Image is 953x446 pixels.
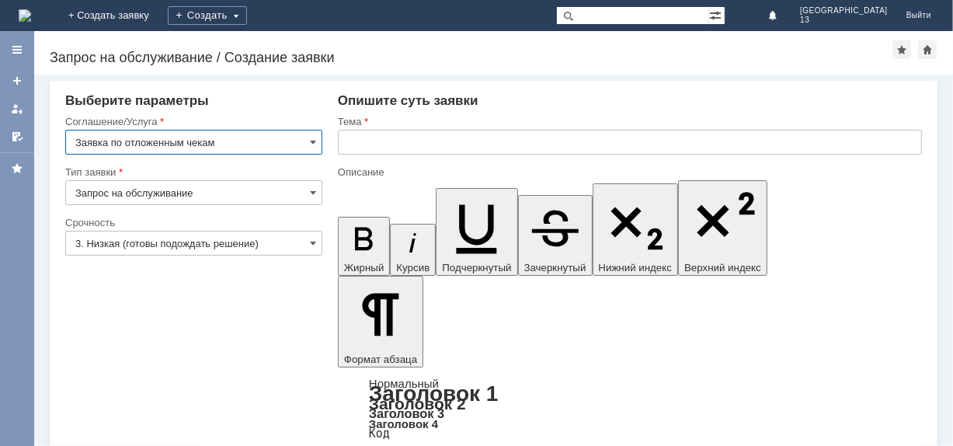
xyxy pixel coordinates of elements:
[369,382,499,406] a: Заголовок 1
[918,40,937,59] div: Сделать домашней страницей
[369,417,438,430] a: Заголовок 4
[436,188,517,276] button: Подчеркнутый
[338,93,478,108] span: Опишите суть заявки
[709,7,725,22] span: Расширенный поиск
[168,6,247,25] div: Создать
[369,406,444,420] a: Заголовок 3
[65,117,319,127] div: Соглашение/Услуга
[369,395,466,413] a: Заголовок 2
[344,354,417,365] span: Формат абзаца
[396,262,430,274] span: Курсив
[5,96,30,121] a: Мои заявки
[684,262,761,274] span: Верхний индекс
[338,217,391,276] button: Жирный
[369,377,439,390] a: Нормальный
[338,167,919,177] div: Описание
[518,195,593,276] button: Зачеркнутый
[338,378,922,439] div: Формат абзаца
[892,40,911,59] div: Добавить в избранное
[599,262,673,274] span: Нижний индекс
[65,218,319,228] div: Срочность
[369,427,390,441] a: Код
[390,224,436,276] button: Курсив
[344,262,384,274] span: Жирный
[5,124,30,149] a: Мои согласования
[5,68,30,93] a: Создать заявку
[524,262,586,274] span: Зачеркнутый
[65,167,319,177] div: Тип заявки
[65,93,209,108] span: Выберите параметры
[338,276,423,368] button: Формат абзаца
[678,180,767,276] button: Верхний индекс
[442,262,511,274] span: Подчеркнутый
[338,117,919,127] div: Тема
[19,9,31,22] img: logo
[800,6,888,16] span: [GEOGRAPHIC_DATA]
[593,183,679,276] button: Нижний индекс
[19,9,31,22] a: Перейти на домашнюю страницу
[50,50,892,65] div: Запрос на обслуживание / Создание заявки
[800,16,888,25] span: 13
